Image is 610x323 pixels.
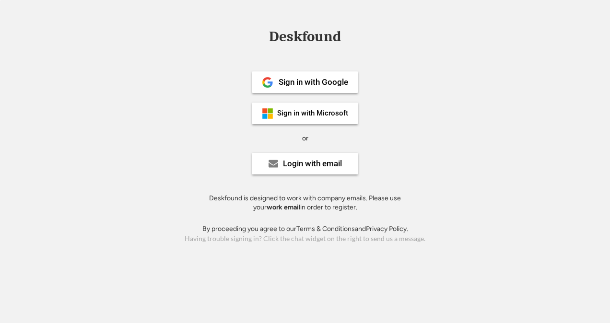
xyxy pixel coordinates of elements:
div: Deskfound is designed to work with company emails. Please use your in order to register. [197,194,413,212]
strong: work email [267,203,300,211]
div: Deskfound [264,29,346,44]
div: Login with email [283,160,342,168]
div: By proceeding you agree to our and [202,224,408,234]
img: ms-symbollockup_mssymbol_19.png [262,108,273,119]
div: Sign in with Google [279,78,348,86]
div: Sign in with Microsoft [277,110,348,117]
div: or [302,134,308,143]
img: 1024px-Google__G__Logo.svg.png [262,77,273,88]
a: Terms & Conditions [296,225,355,233]
a: Privacy Policy. [366,225,408,233]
